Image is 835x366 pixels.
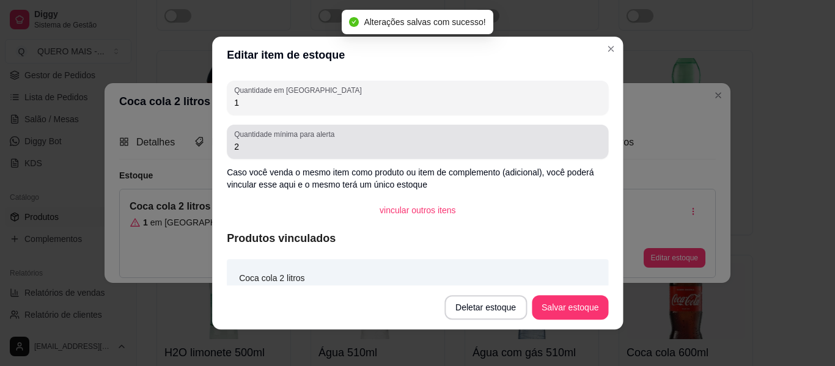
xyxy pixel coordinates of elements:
[444,295,527,320] button: Deletar estoque
[212,37,623,73] header: Editar item de estoque
[234,97,601,109] input: Quantidade em estoque
[227,230,608,247] article: Produtos vinculados
[227,166,608,191] p: Caso você venda o mesmo item como produto ou item de complemento (adicional), você poderá vincula...
[364,17,485,27] span: Alterações salvas com sucesso!
[349,17,359,27] span: check-circle
[234,141,601,153] input: Quantidade mínima para alerta
[601,39,620,59] button: Close
[370,198,466,222] button: vincular outros itens
[239,271,304,285] article: Coca cola 2 litros
[234,85,366,95] label: Quantidade em [GEOGRAPHIC_DATA]
[532,295,608,320] button: Salvar estoque
[234,129,339,139] label: Quantidade mínima para alerta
